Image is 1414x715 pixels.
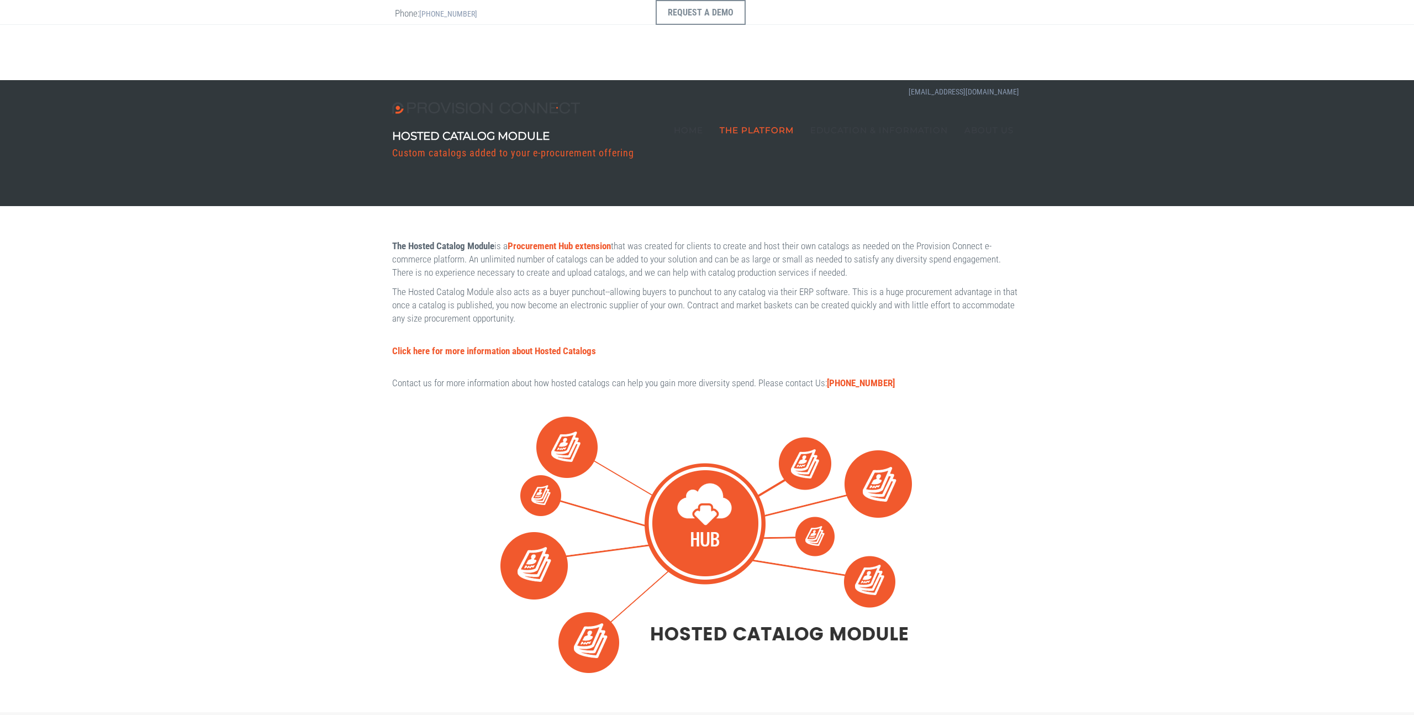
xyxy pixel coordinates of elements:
[392,148,634,159] h3: Custom catalogs added to your e-procurement offering
[392,285,1022,325] p: The Hosted Catalog Module also acts as a buyer punchout--allowing buyers to punchout to any catal...
[802,102,956,157] a: Education & Information
[392,376,1022,390] p: Contact us for more information about how hosted catalogs can help you gain more diversity spend....
[392,240,494,251] b: The Hosted Catalog Module
[666,102,711,157] a: Home
[392,345,596,356] a: Click here for more information about Hosted Catalogs
[956,102,1022,157] a: About Us
[827,377,895,388] a: [PHONE_NUMBER]
[392,102,585,114] img: Provision Connect
[499,409,916,679] img: 98686dc4-67ed-485d-b074-27a52b718d6d-(4).png
[419,9,477,18] a: [PHONE_NUMBER]
[711,102,802,157] a: The Platform
[392,239,1022,280] p: is a that was created for clients to create and host their own catalogs as needed on the Provisio...
[508,240,611,251] a: Procurement Hub extension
